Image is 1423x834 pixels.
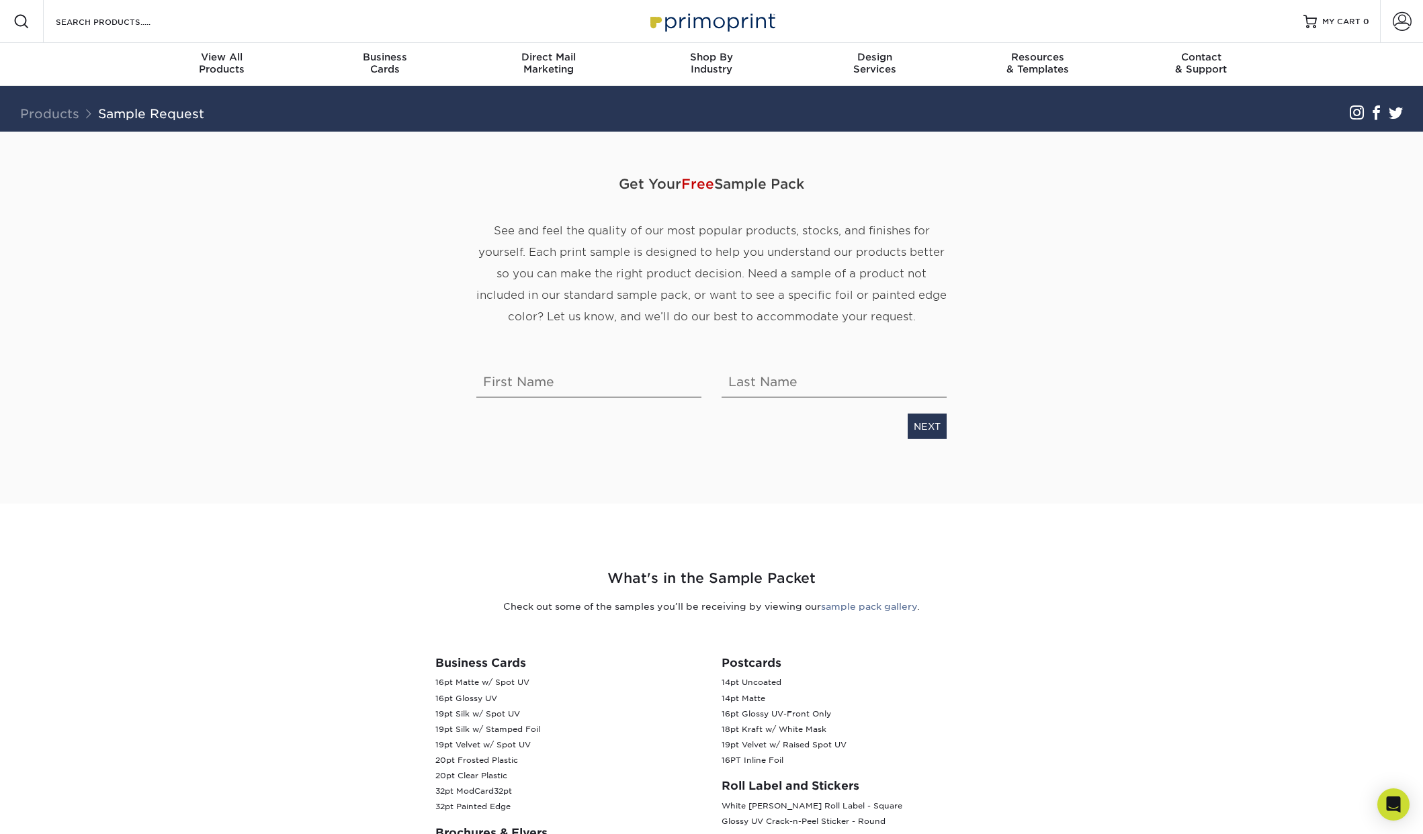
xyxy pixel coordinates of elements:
p: Check out some of the samples you’ll be receiving by viewing our . [318,600,1105,613]
a: NEXT [908,414,947,439]
div: Cards [304,51,467,75]
h3: Postcards [722,656,988,669]
a: Shop ByIndustry [630,43,793,86]
h2: What's in the Sample Packet [318,568,1105,589]
div: Open Intercom Messenger [1377,788,1410,821]
img: Primoprint [644,7,779,36]
p: 16pt Matte w/ Spot UV 16pt Glossy UV 19pt Silk w/ Spot UV 19pt Silk w/ Stamped Foil 19pt Velvet w... [435,675,701,815]
div: Industry [630,51,793,75]
span: 0 [1363,17,1369,26]
span: Shop By [630,51,793,63]
span: Free [681,176,714,192]
div: Products [140,51,304,75]
span: Direct Mail [467,51,630,63]
span: MY CART [1322,16,1361,28]
span: Get Your Sample Pack [476,164,947,204]
span: Design [793,51,956,63]
a: sample pack gallery [821,601,917,612]
input: SEARCH PRODUCTS..... [54,13,185,30]
a: BusinessCards [304,43,467,86]
a: View AllProducts [140,43,304,86]
p: White [PERSON_NAME] Roll Label - Square Glossy UV Crack-n-Peel Sticker - Round [722,798,988,829]
span: See and feel the quality of our most popular products, stocks, and finishes for yourself. Each pr... [476,224,947,323]
a: Direct MailMarketing [467,43,630,86]
a: Contact& Support [1119,43,1283,86]
h3: Business Cards [435,656,701,669]
div: & Templates [956,51,1119,75]
span: Resources [956,51,1119,63]
span: View All [140,51,304,63]
p: 14pt Uncoated 14pt Matte 16pt Glossy UV-Front Only 18pt Kraft w/ White Mask 19pt Velvet w/ Raised... [722,675,988,768]
a: Sample Request [98,106,204,121]
a: DesignServices [793,43,956,86]
div: Marketing [467,51,630,75]
div: Services [793,51,956,75]
h3: Roll Label and Stickers [722,779,988,792]
a: Products [20,106,79,121]
span: Business [304,51,467,63]
span: Contact [1119,51,1283,63]
a: Resources& Templates [956,43,1119,86]
div: & Support [1119,51,1283,75]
